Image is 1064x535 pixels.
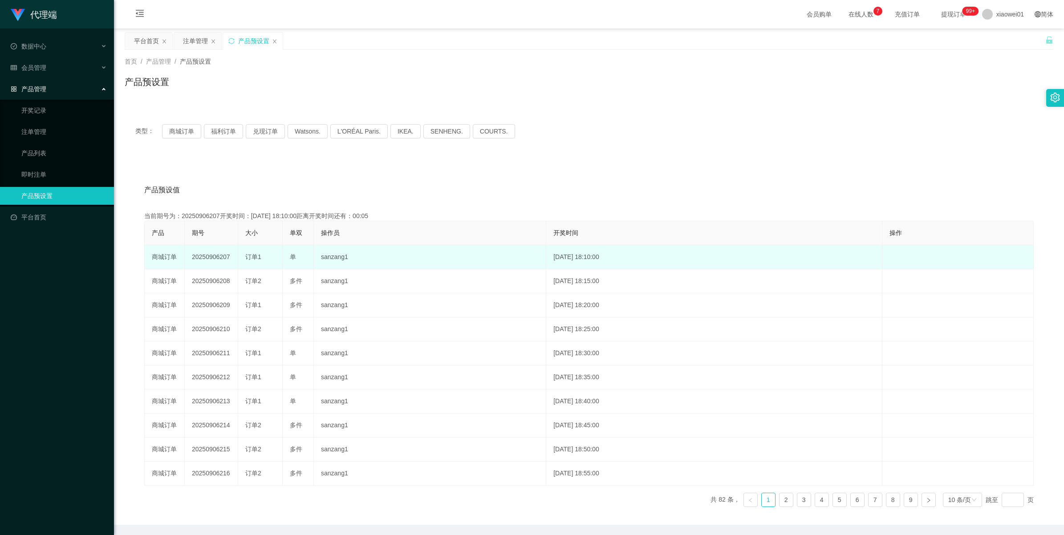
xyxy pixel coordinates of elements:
a: 1 [762,493,775,507]
span: 单 [290,373,296,381]
button: COURTS. [473,124,515,138]
span: / [141,58,142,65]
span: 期号 [192,229,204,236]
span: 产品 [152,229,164,236]
li: 4 [815,493,829,507]
span: 类型： [135,124,162,138]
span: 数据中心 [11,43,46,50]
span: 产品管理 [11,85,46,93]
li: 下一页 [922,493,936,507]
sup: 1098 [962,7,979,16]
td: 20250906212 [185,365,238,389]
td: sanzang1 [314,462,546,486]
a: 代理端 [11,11,57,18]
td: [DATE] 18:15:00 [546,269,882,293]
li: 3 [797,493,811,507]
i: 图标: left [748,498,753,503]
td: [DATE] 18:10:00 [546,245,882,269]
li: 7 [868,493,882,507]
button: Watsons. [288,124,328,138]
a: 6 [851,493,864,507]
i: 图标: appstore-o [11,86,17,92]
span: 多件 [290,422,302,429]
td: 商城订单 [145,317,185,341]
span: 会员管理 [11,64,46,71]
span: 多件 [290,325,302,332]
i: 图标: unlock [1045,36,1053,44]
button: SENHENG. [423,124,470,138]
a: 8 [886,493,900,507]
li: 6 [850,493,865,507]
a: 9 [904,493,918,507]
img: logo.9652507e.png [11,9,25,21]
span: 多件 [290,470,302,477]
i: 图标: close [272,39,277,44]
a: 3 [797,493,811,507]
span: 开奖时间 [553,229,578,236]
span: 单 [290,253,296,260]
li: 共 82 条， [711,493,739,507]
i: 图标: menu-fold [125,0,155,29]
td: 商城订单 [145,269,185,293]
i: 图标: table [11,65,17,71]
td: 20250906213 [185,389,238,413]
button: IKEA. [390,124,421,138]
span: 单 [290,397,296,405]
td: 商城订单 [145,462,185,486]
i: 图标: check-circle-o [11,43,17,49]
td: [DATE] 18:25:00 [546,317,882,341]
button: 商城订单 [162,124,201,138]
div: 10 条/页 [948,493,971,507]
div: 跳至 页 [986,493,1034,507]
td: sanzang1 [314,269,546,293]
i: 图标: down [971,497,977,503]
li: 上一页 [743,493,758,507]
td: sanzang1 [314,389,546,413]
i: 图标: close [162,39,167,44]
span: 订单1 [245,397,261,405]
span: 订单1 [245,301,261,308]
span: 订单1 [245,349,261,357]
div: 注单管理 [183,32,208,49]
span: 充值订单 [890,11,924,17]
td: 商城订单 [145,293,185,317]
span: 订单2 [245,325,261,332]
span: 产品预设值 [144,185,180,195]
span: 操作员 [321,229,340,236]
i: 图标: right [926,498,931,503]
td: [DATE] 18:30:00 [546,341,882,365]
span: 提现订单 [937,11,971,17]
td: 20250906210 [185,317,238,341]
a: 2 [780,493,793,507]
span: 订单2 [245,470,261,477]
td: 商城订单 [145,389,185,413]
li: 2 [779,493,793,507]
a: 产品列表 [21,144,107,162]
td: 商城订单 [145,341,185,365]
td: 商城订单 [145,365,185,389]
span: 首页 [125,58,137,65]
td: [DATE] 18:55:00 [546,462,882,486]
span: 多件 [290,277,302,284]
span: 多件 [290,446,302,453]
h1: 代理端 [30,0,57,29]
p: 7 [876,7,879,16]
td: sanzang1 [314,245,546,269]
span: / [175,58,176,65]
td: sanzang1 [314,293,546,317]
td: 20250906216 [185,462,238,486]
a: 7 [869,493,882,507]
td: [DATE] 18:20:00 [546,293,882,317]
td: 20250906215 [185,438,238,462]
span: 订单2 [245,277,261,284]
a: 5 [833,493,846,507]
td: 20250906214 [185,413,238,438]
span: 在线人数 [844,11,878,17]
sup: 7 [873,7,882,16]
div: 平台首页 [134,32,159,49]
td: [DATE] 18:40:00 [546,389,882,413]
span: 操作 [889,229,902,236]
td: sanzang1 [314,438,546,462]
li: 8 [886,493,900,507]
a: 产品预设置 [21,187,107,205]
